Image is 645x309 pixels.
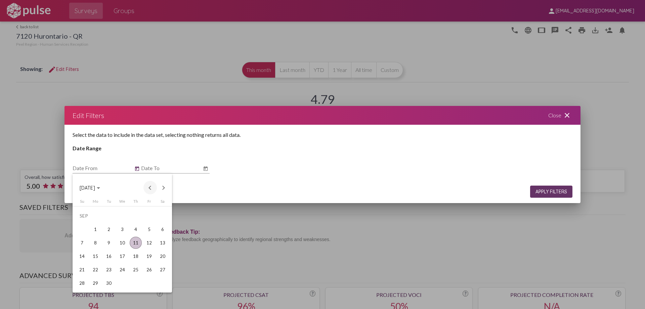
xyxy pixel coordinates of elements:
div: 10 [116,237,128,249]
div: 20 [157,250,169,262]
div: 6 [157,223,169,235]
div: 28 [76,277,88,289]
div: 25 [130,264,142,276]
td: September 14, 2025 [75,249,89,263]
td: September 27, 2025 [156,263,169,276]
td: September 19, 2025 [142,249,156,263]
td: September 5, 2025 [142,223,156,236]
button: Choose month and year [74,181,105,194]
th: Thursday [129,199,142,206]
span: [DATE] [80,185,95,191]
div: 15 [89,250,101,262]
td: September 25, 2025 [129,263,142,276]
div: 22 [89,264,101,276]
div: 8 [89,237,101,249]
td: September 10, 2025 [116,236,129,249]
td: September 28, 2025 [75,276,89,290]
td: September 17, 2025 [116,249,129,263]
td: September 1, 2025 [89,223,102,236]
div: 18 [130,250,142,262]
div: 9 [103,237,115,249]
div: 17 [116,250,128,262]
td: September 23, 2025 [102,263,116,276]
td: September 30, 2025 [102,276,116,290]
div: 13 [157,237,169,249]
td: September 22, 2025 [89,263,102,276]
div: 12 [143,237,155,249]
td: September 16, 2025 [102,249,116,263]
td: September 21, 2025 [75,263,89,276]
div: 5 [143,223,155,235]
td: September 20, 2025 [156,249,169,263]
div: 26 [143,264,155,276]
div: 30 [103,277,115,289]
div: 1 [89,223,101,235]
div: 24 [116,264,128,276]
td: September 6, 2025 [156,223,169,236]
th: Wednesday [116,199,129,206]
td: September 7, 2025 [75,236,89,249]
div: 19 [143,250,155,262]
th: Sunday [75,199,89,206]
div: 27 [157,264,169,276]
td: September 12, 2025 [142,236,156,249]
th: Saturday [156,199,169,206]
td: September 3, 2025 [116,223,129,236]
div: 16 [103,250,115,262]
td: September 13, 2025 [156,236,169,249]
div: 3 [116,223,128,235]
div: 2 [103,223,115,235]
td: September 8, 2025 [89,236,102,249]
td: September 4, 2025 [129,223,142,236]
td: September 15, 2025 [89,249,102,263]
td: September 29, 2025 [89,276,102,290]
td: September 26, 2025 [142,263,156,276]
td: September 24, 2025 [116,263,129,276]
td: SEP [75,209,169,223]
th: Tuesday [102,199,116,206]
td: September 18, 2025 [129,249,142,263]
div: 21 [76,264,88,276]
th: Monday [89,199,102,206]
th: Friday [142,199,156,206]
div: 23 [103,264,115,276]
button: Previous month [143,181,157,194]
td: September 9, 2025 [102,236,116,249]
div: 11 [130,237,142,249]
td: September 2, 2025 [102,223,116,236]
div: 7 [76,237,88,249]
div: 29 [89,277,101,289]
div: 4 [130,223,142,235]
div: 14 [76,250,88,262]
td: September 11, 2025 [129,236,142,249]
button: Next month [157,181,170,194]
